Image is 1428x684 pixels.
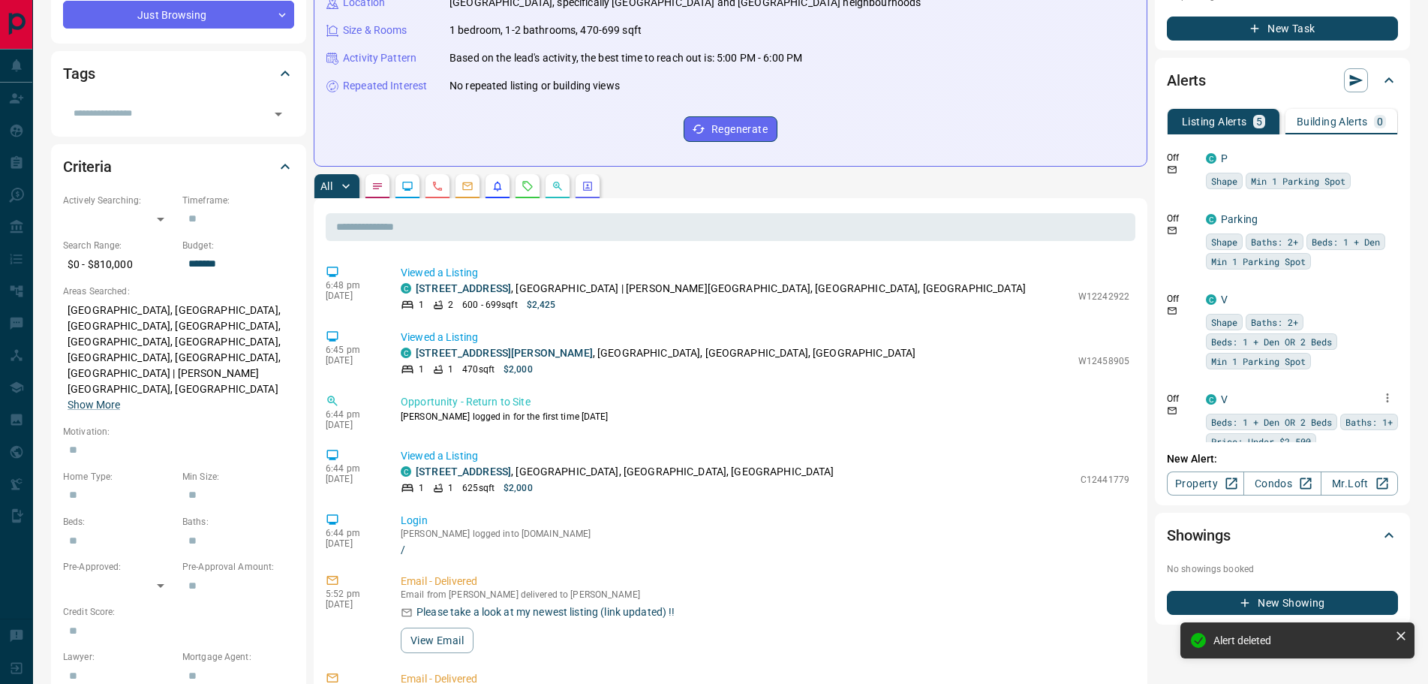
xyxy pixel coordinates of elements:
p: Home Type: [63,470,175,484]
h2: Criteria [63,155,112,179]
p: $2,000 [504,481,533,495]
p: Baths: [182,515,294,529]
p: [PERSON_NAME] logged into [DOMAIN_NAME] [401,529,1129,539]
p: 625 sqft [462,481,495,495]
span: Beds: 1 + Den [1312,234,1380,249]
div: Showings [1167,517,1398,553]
span: Beds: 1 + Den OR 2 Beds [1211,414,1332,429]
p: All [320,181,332,191]
p: Beds: [63,515,175,529]
p: [PERSON_NAME] logged in for the first time [DATE] [401,410,1129,423]
h2: Tags [63,62,95,86]
button: New Showing [1167,591,1398,615]
a: Condos [1243,472,1321,496]
p: $2,425 [527,298,556,312]
div: condos.ca [401,348,411,358]
p: Pre-Approval Amount: [182,560,294,574]
span: Min 1 Parking Spot [1211,254,1306,269]
p: New Alert: [1167,451,1398,467]
div: condos.ca [1206,294,1216,305]
div: Alert deleted [1213,634,1389,646]
span: Min 1 Parking Spot [1211,354,1306,369]
p: 1 [419,481,424,495]
p: 6:45 pm [326,345,378,355]
p: Email from [PERSON_NAME] delivered to [PERSON_NAME] [401,589,1129,600]
p: 0 [1377,116,1383,127]
p: Viewed a Listing [401,330,1129,345]
p: Lawyer: [63,650,175,664]
span: Shape [1211,173,1237,188]
p: Repeated Interest [343,78,427,94]
button: New Task [1167,17,1398,41]
p: 1 [448,363,453,376]
span: Price: Under $2,500 [1211,434,1311,449]
h2: Alerts [1167,68,1206,92]
p: [DATE] [326,599,378,610]
span: Beds: 1 + Den OR 2 Beds [1211,334,1332,349]
p: Areas Searched: [63,285,294,298]
svg: Email [1167,405,1177,416]
p: No showings booked [1167,562,1398,576]
span: Shape [1211,315,1237,330]
p: Mortgage Agent: [182,650,294,664]
p: Pre-Approved: [63,560,175,574]
button: Show More [68,397,120,413]
p: 1 [419,363,424,376]
a: V [1221,294,1228,306]
p: [DATE] [326,355,378,366]
p: [DATE] [326,420,378,430]
p: Activity Pattern [343,50,416,66]
svg: Notes [371,180,383,192]
p: 6:44 pm [326,528,378,538]
div: condos.ca [1206,394,1216,405]
p: $2,000 [504,363,533,376]
a: [STREET_ADDRESS] [416,282,511,294]
p: Please take a look at my newest listing (link updated) !! [416,604,675,620]
p: Viewed a Listing [401,265,1129,281]
div: condos.ca [1206,153,1216,164]
p: [DATE] [326,474,378,484]
p: Login [401,513,1129,529]
p: Email - Delivered [401,574,1129,589]
svg: Requests [522,180,534,192]
a: Parking [1221,213,1258,225]
svg: Opportunities [552,180,564,192]
p: Off [1167,392,1197,405]
div: condos.ca [401,283,411,294]
p: , [GEOGRAPHIC_DATA] | [PERSON_NAME][GEOGRAPHIC_DATA], [GEOGRAPHIC_DATA], [GEOGRAPHIC_DATA] [416,281,1026,297]
svg: Lead Browsing Activity [401,180,413,192]
p: 5 [1256,116,1262,127]
div: Criteria [63,149,294,185]
span: Baths: 2+ [1251,315,1298,330]
a: V [1221,393,1228,405]
p: 1 [448,481,453,495]
svg: Email [1167,306,1177,316]
p: 6:44 pm [326,409,378,420]
p: Credit Score: [63,605,294,619]
p: Min Size: [182,470,294,484]
p: 5:52 pm [326,589,378,599]
a: [STREET_ADDRESS][PERSON_NAME] [416,347,593,359]
span: Baths: 2+ [1251,234,1298,249]
p: 6:44 pm [326,463,378,474]
p: 2 [448,298,453,312]
p: 6:48 pm [326,280,378,291]
p: Search Range: [63,239,175,252]
p: Timeframe: [182,194,294,207]
p: 470 sqft [462,363,495,376]
svg: Emails [461,180,473,192]
p: $0 - $810,000 [63,252,175,277]
div: Tags [63,56,294,92]
p: [DATE] [326,291,378,301]
p: 1 bedroom, 1-2 bathrooms, 470-699 sqft [449,23,642,38]
svg: Email [1167,225,1177,236]
p: , [GEOGRAPHIC_DATA], [GEOGRAPHIC_DATA], [GEOGRAPHIC_DATA] [416,464,834,480]
span: Shape [1211,234,1237,249]
h2: Showings [1167,523,1231,547]
div: Just Browsing [63,1,294,29]
p: , [GEOGRAPHIC_DATA], [GEOGRAPHIC_DATA], [GEOGRAPHIC_DATA] [416,345,915,361]
p: Viewed a Listing [401,448,1129,464]
p: W12458905 [1078,354,1129,368]
p: Size & Rooms [343,23,407,38]
div: condos.ca [1206,214,1216,224]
